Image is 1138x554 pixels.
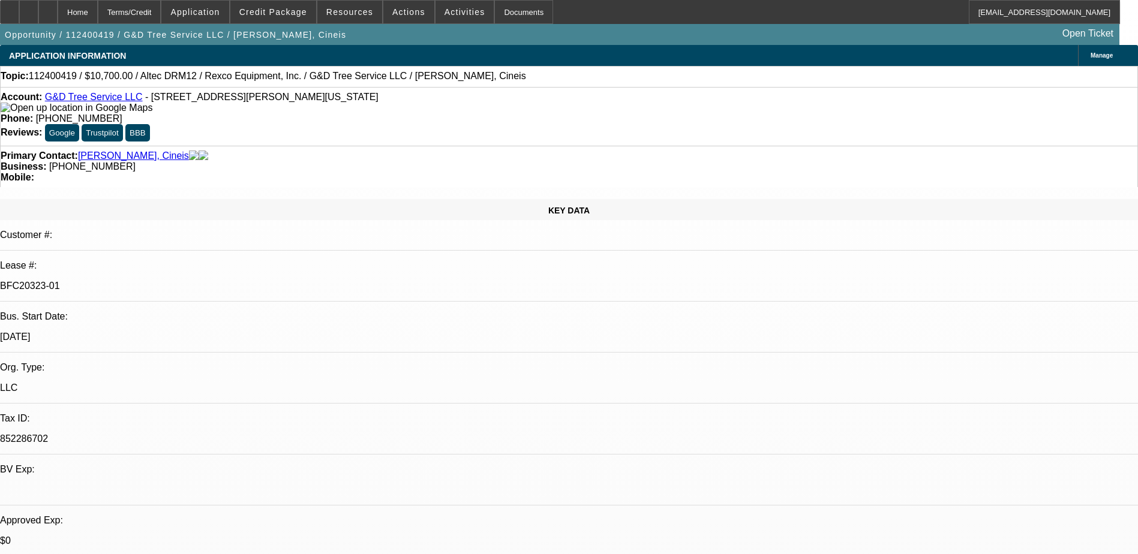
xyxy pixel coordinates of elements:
[239,7,307,17] span: Credit Package
[49,161,136,171] span: [PHONE_NUMBER]
[1,103,152,113] img: Open up location in Google Maps
[9,51,126,61] span: APPLICATION INFORMATION
[82,124,122,141] button: Trustpilot
[29,71,526,82] span: 112400419 / $10,700.00 / Altec DRM12 / Rexco Equipment, Inc. / G&D Tree Service LLC / [PERSON_NAM...
[383,1,434,23] button: Actions
[145,92,379,102] span: - [STREET_ADDRESS][PERSON_NAME][US_STATE]
[1,150,78,161] strong: Primary Contact:
[1091,52,1113,59] span: Manage
[1058,23,1118,44] a: Open Ticket
[5,30,346,40] span: Opportunity / 112400419 / G&D Tree Service LLC / [PERSON_NAME], Cineis
[1,127,42,137] strong: Reviews:
[1,113,33,124] strong: Phone:
[45,92,143,102] a: G&D Tree Service LLC
[317,1,382,23] button: Resources
[230,1,316,23] button: Credit Package
[436,1,494,23] button: Activities
[326,7,373,17] span: Resources
[36,113,122,124] span: [PHONE_NUMBER]
[189,150,199,161] img: facebook-icon.png
[1,92,42,102] strong: Account:
[392,7,425,17] span: Actions
[1,172,34,182] strong: Mobile:
[125,124,150,141] button: BBB
[78,150,189,161] a: [PERSON_NAME], Cineis
[1,103,152,113] a: View Google Maps
[161,1,229,23] button: Application
[445,7,485,17] span: Activities
[1,71,29,82] strong: Topic:
[548,206,590,215] span: KEY DATA
[45,124,79,141] button: Google
[170,7,220,17] span: Application
[199,150,208,161] img: linkedin-icon.png
[1,161,46,171] strong: Business:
